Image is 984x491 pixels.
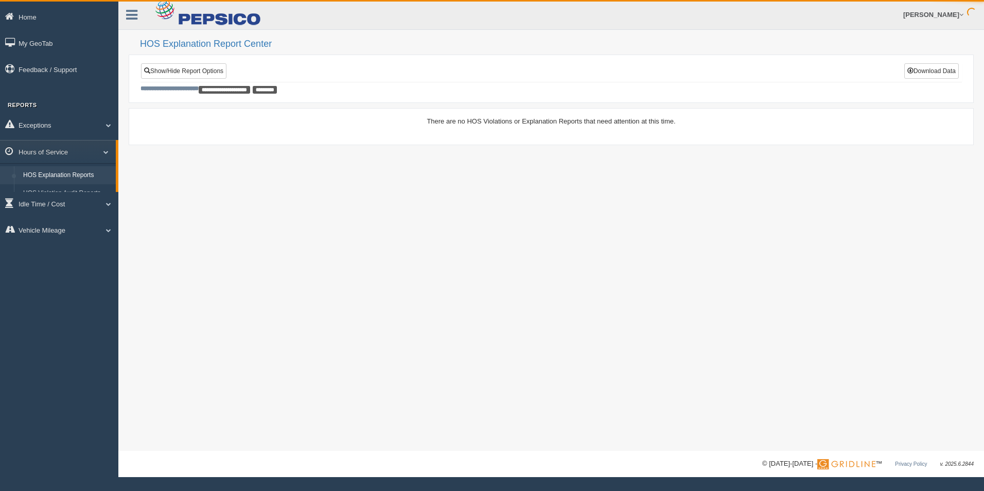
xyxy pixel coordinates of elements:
h2: HOS Explanation Report Center [140,39,974,49]
div: © [DATE]-[DATE] - ™ [762,459,974,469]
span: v. 2025.6.2844 [940,461,974,467]
img: Gridline [817,459,875,469]
a: Privacy Policy [895,461,927,467]
a: HOS Violation Audit Reports [19,184,116,203]
button: Download Data [904,63,959,79]
a: Show/Hide Report Options [141,63,226,79]
a: HOS Explanation Reports [19,166,116,185]
div: There are no HOS Violations or Explanation Reports that need attention at this time. [140,116,962,126]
